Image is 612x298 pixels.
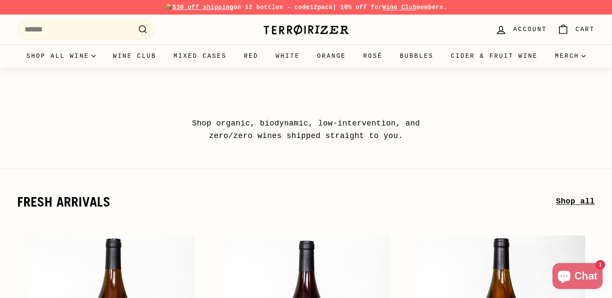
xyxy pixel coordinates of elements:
summary: Merch [546,44,594,68]
a: Cart [552,17,600,42]
a: Mixed Cases [165,44,235,68]
inbox-online-store-chat: Shopify online store chat [550,263,605,291]
span: Account [513,25,547,34]
h2: fresh arrivals [17,194,556,209]
a: Wine Club [104,44,165,68]
span: $30 off shipping [172,4,234,11]
a: White [267,44,309,68]
a: Bubbles [391,44,442,68]
p: Shop organic, biodynamic, low-intervention, and zero/zero wines shipped straight to you. [172,117,440,142]
a: Account [490,17,552,42]
p: 📦 on 12 bottles - code | 10% off for members. [17,3,595,12]
span: Cart [575,25,595,34]
strong: 12pack [310,4,333,11]
a: Red [235,44,267,68]
a: Wine Club [382,4,417,11]
a: Cider & Fruit Wine [442,44,546,68]
a: Orange [309,44,355,68]
summary: Shop all wine [18,44,104,68]
a: Rosé [355,44,391,68]
a: Shop all [556,195,595,208]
